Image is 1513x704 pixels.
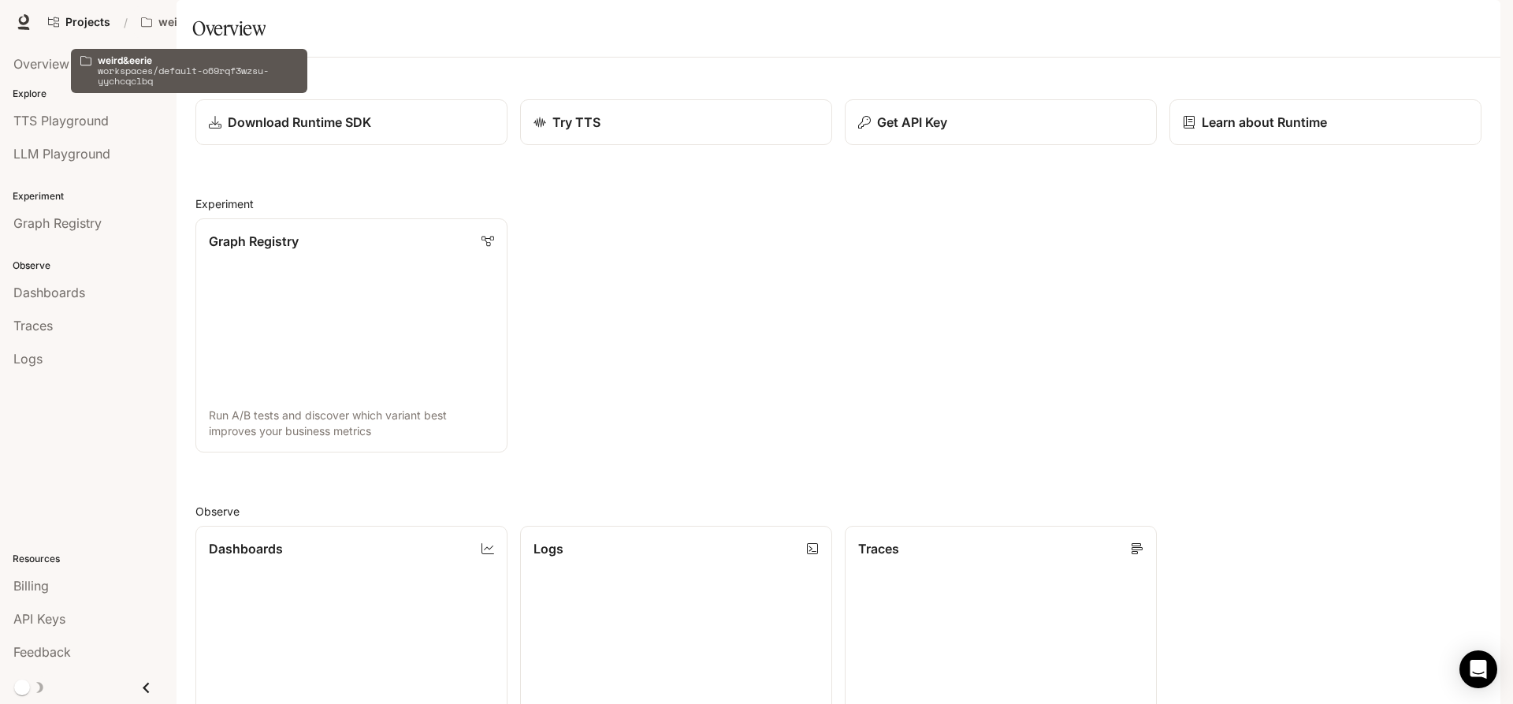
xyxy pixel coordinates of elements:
div: Open Intercom Messenger [1459,650,1497,688]
p: weird&eerie [98,55,298,65]
p: workspaces/default-o69rqf3wzsu-yychcqclbq [98,65,298,86]
p: Traces [858,539,899,558]
h1: Overview [192,13,266,44]
p: weird&eerie [158,16,223,29]
p: Download Runtime SDK [228,113,371,132]
button: Get API Key [845,99,1157,145]
h2: Shortcuts [195,76,1481,93]
a: Go to projects [41,6,117,38]
p: Try TTS [552,113,600,132]
a: Try TTS [520,99,832,145]
p: Dashboards [209,539,283,558]
h2: Observe [195,503,1481,520]
a: Graph RegistryRun A/B tests and discover which variant best improves your business metrics [195,218,507,453]
span: Projects [65,16,110,29]
p: Graph Registry [209,232,299,251]
p: Learn about Runtime [1202,113,1327,132]
a: Download Runtime SDK [195,99,507,145]
p: Get API Key [877,113,947,132]
p: Logs [533,539,563,558]
p: Run A/B tests and discover which variant best improves your business metrics [209,408,494,439]
div: / [117,14,134,31]
a: Learn about Runtime [1169,99,1481,145]
button: Open workspace menu [134,6,247,38]
h2: Experiment [195,196,1481,212]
